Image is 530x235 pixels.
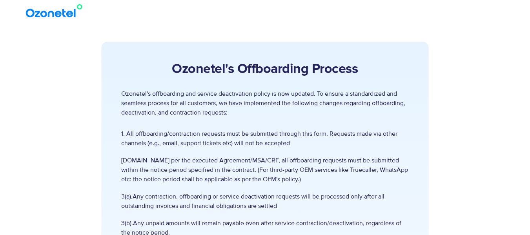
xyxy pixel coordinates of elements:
p: Ozonetel's offboarding and service deactivation policy is now updated. To ensure a standardized a... [121,89,409,117]
span: 1. All offboarding/contraction requests must be submitted through this form. Requests made via ot... [121,129,409,148]
h2: Ozonetel's Offboarding Process [121,62,409,77]
span: [DOMAIN_NAME] per the executed Agreement/MSA/CRF, all offboarding requests must be submitted with... [121,156,409,184]
span: 3(a).Any contraction, offboarding or service deactivation requests will be processed only after a... [121,192,409,211]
